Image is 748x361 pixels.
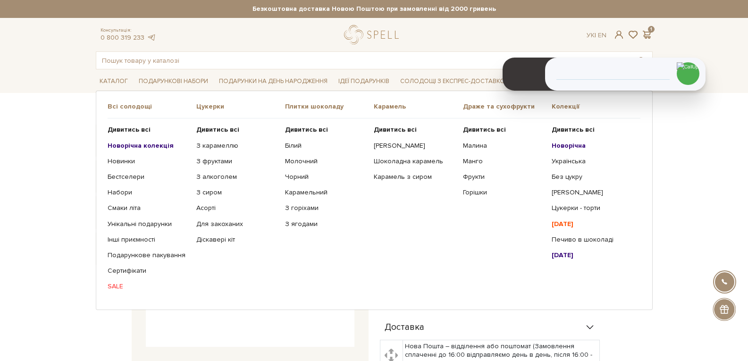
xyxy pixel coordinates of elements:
[108,126,189,134] a: Дивитись всі
[374,102,462,111] span: Карамель
[196,235,278,244] a: Діскавері кіт
[396,73,515,89] a: Солодощі з експрес-доставкою
[108,173,189,181] a: Бестселери
[463,126,506,134] b: Дивитись всі
[96,74,132,89] a: Каталог
[552,220,633,228] a: [DATE]
[108,126,151,134] b: Дивитись всі
[595,31,596,39] span: |
[374,126,417,134] b: Дивитись всі
[344,25,403,44] a: logo
[552,126,633,134] a: Дивитись всі
[108,102,196,111] span: Всі солодощі
[552,102,640,111] span: Колекції
[108,142,189,150] a: Новорічна колекція
[101,34,144,42] a: 0 800 319 233
[108,251,189,260] a: Подарункове пакування
[285,126,367,134] a: Дивитись всі
[463,188,545,197] a: Горішки
[463,173,545,181] a: Фрукти
[552,251,633,260] a: [DATE]
[285,173,367,181] a: Чорний
[108,188,189,197] a: Набори
[463,126,545,134] a: Дивитись всі
[285,204,367,212] a: З горіхами
[196,126,278,134] a: Дивитись всі
[196,142,278,150] a: З карамеллю
[552,142,633,150] a: Новорічна
[96,52,630,69] input: Пошук товару у каталозі
[96,91,653,310] div: Каталог
[285,102,374,111] span: Плитки шоколаду
[285,126,328,134] b: Дивитись всі
[385,323,424,332] span: Доставка
[598,31,606,39] a: En
[374,126,455,134] a: Дивитись всі
[463,102,552,111] span: Драже та сухофрукти
[285,188,367,197] a: Карамельний
[108,220,189,228] a: Унікальні подарунки
[285,220,367,228] a: З ягодами
[135,74,212,89] a: Подарункові набори
[552,142,586,150] b: Новорічна
[374,142,455,150] a: [PERSON_NAME]
[196,126,239,134] b: Дивитись всі
[552,251,573,259] b: [DATE]
[587,31,606,40] div: Ук
[552,126,595,134] b: Дивитись всі
[108,157,189,166] a: Новинки
[108,282,189,291] a: SALE
[196,204,278,212] a: Асорті
[108,204,189,212] a: Смаки літа
[552,157,633,166] a: Українська
[101,27,156,34] span: Консультація:
[552,204,633,212] a: Цукерки - торти
[335,74,393,89] a: Ідеї подарунків
[196,188,278,197] a: З сиром
[552,220,573,228] b: [DATE]
[285,157,367,166] a: Молочний
[196,220,278,228] a: Для закоханих
[374,173,455,181] a: Карамель з сиром
[463,142,545,150] a: Малина
[552,235,633,244] a: Печиво в шоколаді
[463,157,545,166] a: Манго
[215,74,331,89] a: Подарунки на День народження
[108,235,189,244] a: Інші приємності
[108,142,174,150] b: Новорічна колекція
[196,102,285,111] span: Цукерки
[630,52,652,69] button: Пошук товару у каталозі
[552,188,633,197] a: [PERSON_NAME]
[108,267,189,275] a: Сертифікати
[374,157,455,166] a: Шоколадна карамель
[96,5,653,13] strong: Безкоштовна доставка Новою Поштою при замовленні від 2000 гривень
[196,173,278,181] a: З алкоголем
[552,173,633,181] a: Без цукру
[196,157,278,166] a: З фруктами
[147,34,156,42] a: telegram
[285,142,367,150] a: Білий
